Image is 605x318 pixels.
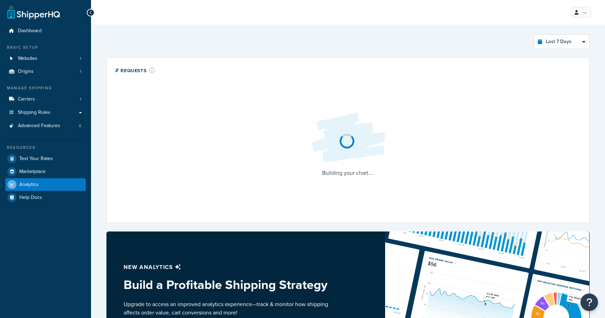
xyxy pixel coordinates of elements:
span: Advanced Features [18,123,60,129]
span: Carriers [18,96,35,102]
a: Websites1 [5,52,86,65]
div: Basic Setup [5,44,86,50]
a: Shipping Rules [5,106,86,119]
a: Help Docs [5,191,86,204]
span: Origins [18,69,34,75]
p: Upgrade to access an improved analytics experience—track & monitor how shipping affects order val... [124,300,331,317]
span: Test Your Rates [19,156,53,162]
span: 0 [79,123,81,129]
span: 1 [80,96,81,102]
span: Help Docs [19,195,42,201]
a: Dashboard [5,25,86,37]
span: Dashboard [18,28,42,34]
a: Carriers1 [5,93,86,106]
li: Origins [5,65,86,78]
p: Building your chart.... [306,168,390,178]
span: Websites [18,56,37,62]
a: Test Your Rates [5,152,86,165]
span: Analytics [19,182,39,188]
h3: Build a Profitable Shipping Strategy [124,278,331,292]
a: Origins1 [5,65,86,78]
span: 1 [80,69,81,75]
p: New analytics [124,262,331,272]
span: Shipping Rules [18,110,50,116]
div: Manage Shipping [5,85,86,91]
button: Open Resource Center [580,293,598,311]
li: Carriers [5,93,86,106]
li: Advanced Features [5,119,86,132]
span: Marketplace [19,169,46,175]
a: Advanced Features0 [5,119,86,132]
span: 1 [80,56,81,62]
img: Loading... [306,107,390,168]
div: Resources [5,145,86,151]
a: Analytics [5,178,86,191]
li: Websites [5,52,86,65]
div: # Requests [115,66,155,74]
a: Marketplace [5,165,86,178]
